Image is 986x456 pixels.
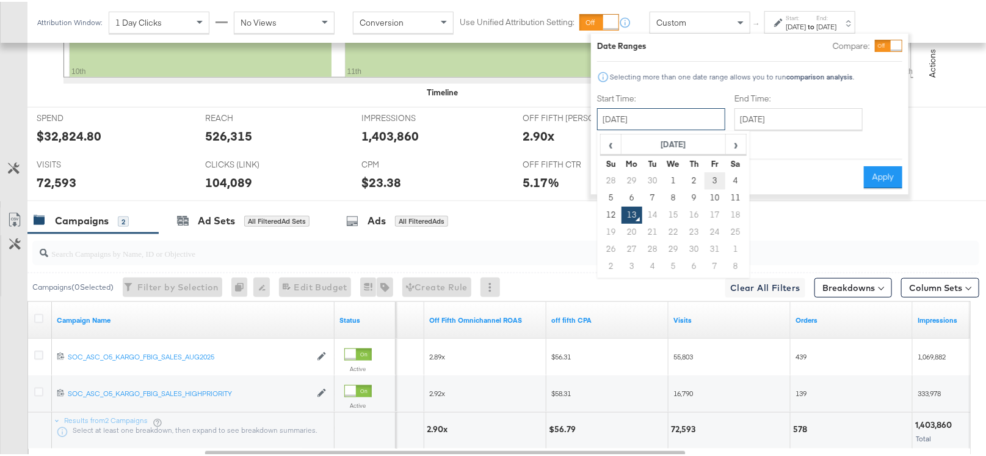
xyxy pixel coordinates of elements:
div: Selecting more than one date range allows you to run . [609,71,855,79]
td: 1 [725,239,746,256]
td: 10 [705,188,725,205]
td: 24 [705,222,725,239]
td: 2 [684,171,705,188]
span: Clear All Filters [730,279,800,294]
div: All Filtered Ad Sets [244,214,310,225]
strong: to [806,20,816,29]
td: 14 [642,205,663,222]
div: 1,403,860 [361,125,419,143]
label: Active [344,363,372,371]
div: $56.79 [549,422,579,433]
label: End: [816,12,836,20]
td: 9 [684,188,705,205]
label: Use Unified Attribution Setting: [460,15,575,26]
span: 55,803 [673,350,693,359]
td: 28 [642,239,663,256]
td: 4 [642,256,663,273]
a: Omniture Visits [673,314,786,323]
div: 5.17% [523,172,559,189]
div: 72,593 [37,172,76,189]
div: 72,593 [671,422,699,433]
span: ‹ [601,133,620,152]
td: 6 [622,188,642,205]
label: Start: [786,12,806,20]
div: 104,089 [205,172,252,189]
td: 5 [663,256,684,273]
td: 19 [601,222,622,239]
label: Active [344,400,372,408]
div: Campaigns ( 0 Selected) [32,280,114,291]
span: $56.31 [551,350,571,359]
button: Apply [864,164,902,186]
td: 21 [642,222,663,239]
td: 3 [705,171,725,188]
td: 27 [622,239,642,256]
td: 1 [663,171,684,188]
button: Clear All Filters [725,276,805,296]
th: Sa [725,153,746,171]
span: 1 Day Clicks [115,15,162,26]
div: 0 [231,276,253,295]
th: Su [601,153,622,171]
span: OFF FIFTH CTR [523,157,614,169]
td: 23 [684,222,705,239]
label: End Time: [734,91,868,103]
input: Search Campaigns by Name, ID or Objective [48,235,894,259]
span: 2.92x [429,387,445,396]
th: Fr [705,153,725,171]
td: 5 [601,188,622,205]
button: Breakdowns [814,276,892,296]
td: 30 [642,171,663,188]
span: IMPRESSIONS [361,111,453,122]
div: Ad Sets [198,212,235,226]
div: Date Ranges [597,39,647,50]
text: Actions [927,47,938,76]
div: 2.90x [427,422,451,433]
div: 578 [793,422,811,433]
th: We [663,153,684,171]
a: o5cpa [551,314,664,323]
div: [DATE] [786,20,806,30]
td: 13 [622,205,642,222]
a: Omniture Orders [796,314,908,323]
td: 25 [725,222,746,239]
span: No Views [241,15,277,26]
span: 1,069,882 [918,350,946,359]
label: Compare: [833,39,870,50]
span: 439 [796,350,807,359]
a: SOC_ASC_O5_KARGO_FBIG_SALES_HIGHPRIORITY [68,387,311,397]
td: 17 [705,205,725,222]
span: ↑ [752,21,763,25]
td: 30 [684,239,705,256]
th: [DATE] [622,133,726,153]
span: VISITS [37,157,128,169]
span: $58.31 [551,387,571,396]
span: REACH [205,111,297,122]
button: Column Sets [901,276,979,296]
label: Start Time: [597,91,725,103]
span: CLICKS (LINK) [205,157,297,169]
td: 7 [705,256,725,273]
span: Total [916,432,931,441]
td: 8 [663,188,684,205]
td: 15 [663,205,684,222]
th: Mo [622,153,642,171]
td: 29 [622,171,642,188]
div: SOC_ASC_O5_KARGO_FBIG_SALES_HIGHPRIORITY [68,387,311,397]
div: Ads [368,212,386,226]
td: 29 [663,239,684,256]
td: 11 [725,188,746,205]
div: Timeline [427,85,458,97]
span: OFF FIFTH [PERSON_NAME] [523,111,614,122]
td: 18 [725,205,746,222]
span: Conversion [360,15,404,26]
a: The number of times your ad was served. On mobile apps an ad is counted as served the first time ... [918,314,969,323]
span: 333,978 [918,387,941,396]
td: 6 [684,256,705,273]
div: 2.90x [523,125,554,143]
td: 2 [601,256,622,273]
td: 16 [684,205,705,222]
div: All Filtered Ads [395,214,448,225]
td: 7 [642,188,663,205]
th: Tu [642,153,663,171]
